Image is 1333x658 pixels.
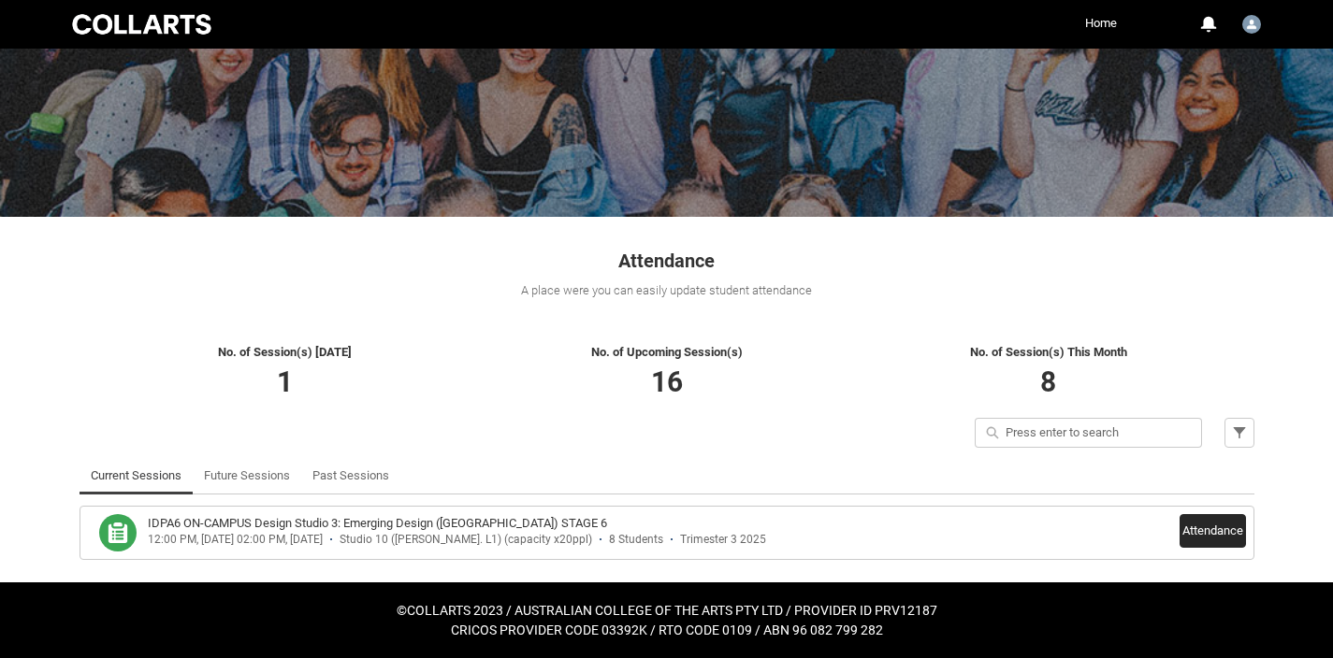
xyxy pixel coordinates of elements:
[609,533,663,547] div: 8 Students
[312,457,389,494] a: Past Sessions
[193,457,301,494] li: Future Sessions
[1080,9,1122,37] a: Home
[204,457,290,494] a: Future Sessions
[301,457,400,494] li: Past Sessions
[148,533,323,547] div: 12:00 PM, [DATE] 02:00 PM, [DATE]
[1238,7,1266,37] button: User Profile User16669206367075571695
[148,514,607,533] h3: IDPA6 ON-CAMPUS Design Studio 3: Emerging Design (Capstone) STAGE 6
[340,533,592,547] div: Studio 10 ([PERSON_NAME]. L1) (capacity x20ppl)
[80,457,193,494] li: Current Sessions
[1224,418,1254,448] button: Filter
[618,250,715,272] span: Attendance
[218,345,352,359] span: No. of Session(s) [DATE]
[970,345,1127,359] span: No. of Session(s) This Month
[975,418,1202,448] input: Press enter to search
[1242,15,1261,34] img: User16669206367075571695
[1180,514,1246,548] button: Attendance
[1040,365,1056,398] span: 8
[680,533,766,547] div: Trimester 3 2025
[591,345,743,359] span: No. of Upcoming Session(s)
[277,365,293,398] span: 1
[91,457,181,494] a: Current Sessions
[80,281,1254,300] div: A place were you can easily update student attendance
[651,365,683,398] span: 16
